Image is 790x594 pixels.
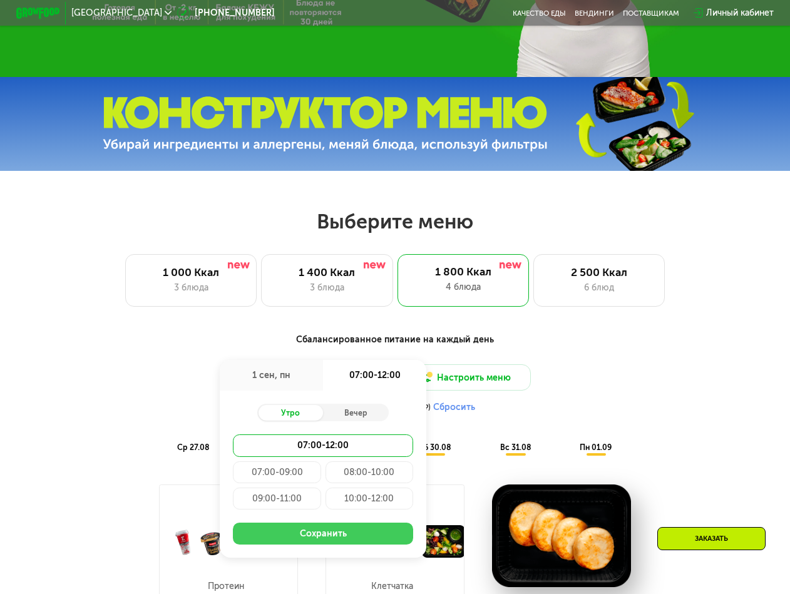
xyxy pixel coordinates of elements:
[500,443,531,452] span: вс 31.08
[273,266,381,279] div: 1 400 Ккал
[136,281,245,294] div: 3 блюда
[323,360,426,391] div: 07:00-12:00
[433,402,475,413] button: Сбросить
[70,333,720,347] div: Сбалансированное питание на каждый день
[136,266,245,279] div: 1 000 Ккал
[545,281,653,294] div: 6 блюд
[706,6,774,19] div: Личный кабинет
[418,443,451,452] span: сб 30.08
[323,405,389,421] div: Вечер
[233,461,321,483] div: 07:00-09:00
[657,527,766,550] div: Заказать
[580,443,612,452] span: пн 01.09
[202,582,250,591] p: Протеин
[368,582,416,591] p: Клетчатка
[257,405,323,421] div: Утро
[623,9,679,18] div: поставщикам
[233,488,321,510] div: 09:00-11:00
[220,360,323,391] div: 1 сен, пн
[408,265,518,279] div: 1 800 Ккал
[35,209,755,234] h2: Выберите меню
[399,364,531,391] button: Настроить меню
[326,488,413,510] div: 10:00-12:00
[233,434,413,456] div: 07:00-12:00
[326,461,413,483] div: 08:00-10:00
[545,266,653,279] div: 2 500 Ккал
[177,6,275,19] a: [PHONE_NUMBER]
[177,443,209,452] span: ср 27.08
[233,523,413,545] button: Сохранить
[575,9,614,18] a: Вендинги
[408,280,518,294] div: 4 блюда
[273,281,381,294] div: 3 блюда
[71,9,162,18] span: [GEOGRAPHIC_DATA]
[513,9,566,18] a: Качество еды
